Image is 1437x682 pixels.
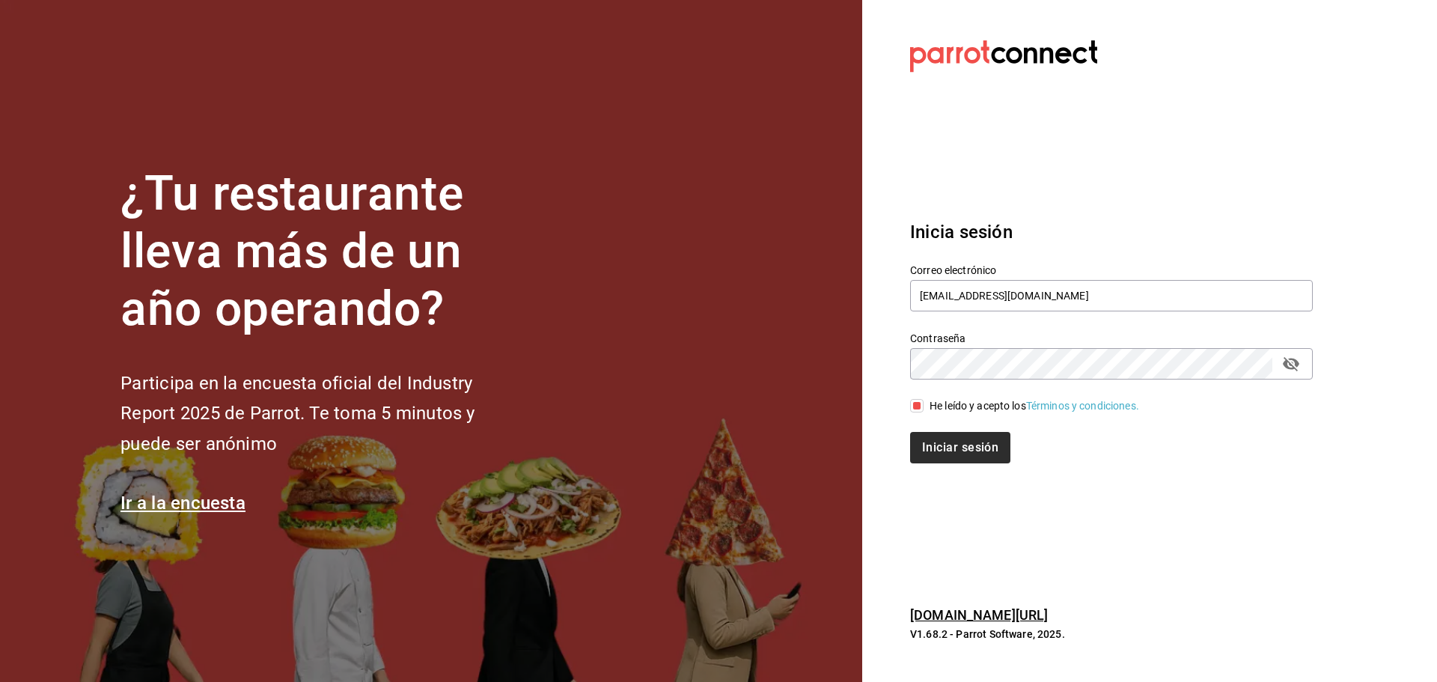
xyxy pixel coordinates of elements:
[910,333,1313,344] label: Contraseña
[120,493,245,514] a: Ir a la encuesta
[910,627,1313,642] p: V1.68.2 - Parrot Software, 2025.
[1026,400,1139,412] a: Términos y condiciones.
[910,280,1313,311] input: Ingresa tu correo electrónico
[120,368,525,460] h2: Participa en la encuesta oficial del Industry Report 2025 de Parrot. Te toma 5 minutos y puede se...
[910,265,1313,275] label: Correo electrónico
[910,219,1313,246] h3: Inicia sesión
[910,607,1048,623] a: [DOMAIN_NAME][URL]
[910,432,1010,463] button: Iniciar sesión
[120,165,525,338] h1: ¿Tu restaurante lleva más de un año operando?
[1278,351,1304,377] button: passwordField
[930,398,1139,414] div: He leído y acepto los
